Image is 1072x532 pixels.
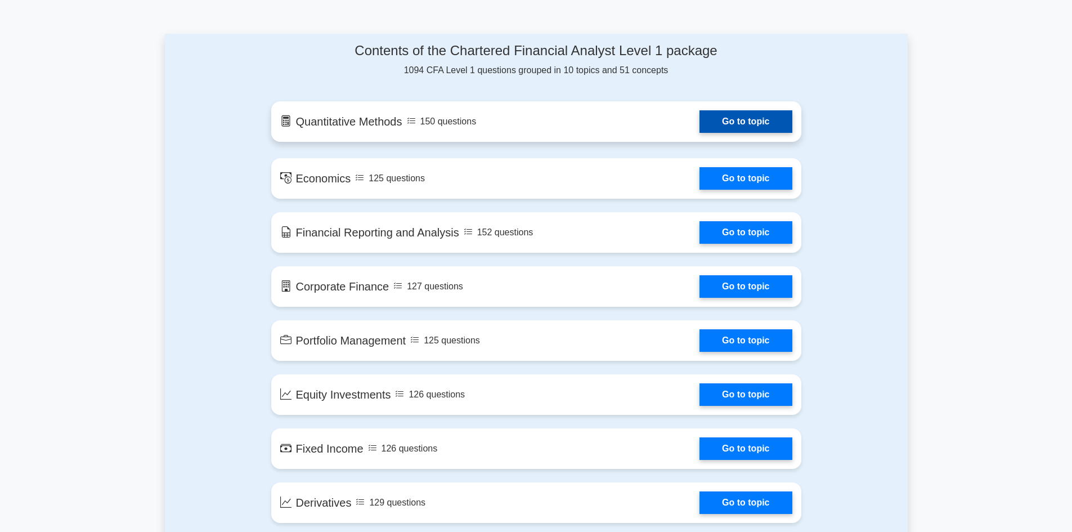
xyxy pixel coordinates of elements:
[271,43,801,77] div: 1094 CFA Level 1 questions grouped in 10 topics and 51 concepts
[699,491,792,514] a: Go to topic
[699,167,792,190] a: Go to topic
[699,275,792,298] a: Go to topic
[699,383,792,406] a: Go to topic
[699,221,792,244] a: Go to topic
[699,437,792,460] a: Go to topic
[699,329,792,352] a: Go to topic
[271,43,801,59] h4: Contents of the Chartered Financial Analyst Level 1 package
[699,110,792,133] a: Go to topic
